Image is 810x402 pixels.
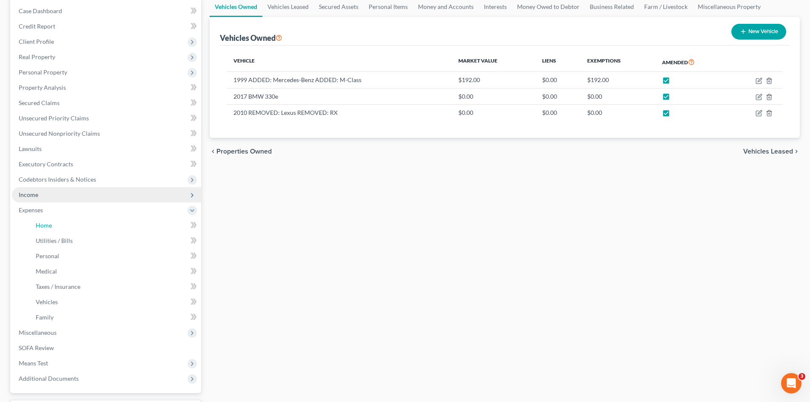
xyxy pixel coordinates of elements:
[19,114,89,122] span: Unsecured Priority Claims
[19,53,55,60] span: Real Property
[36,314,54,321] span: Family
[19,23,55,30] span: Credit Report
[36,222,52,229] span: Home
[452,105,535,121] td: $0.00
[19,130,100,137] span: Unsecured Nonpriority Claims
[743,148,800,155] button: Vehicles Leased chevron_right
[793,148,800,155] i: chevron_right
[12,19,201,34] a: Credit Report
[29,294,201,310] a: Vehicles
[452,72,535,88] td: $192.00
[220,33,282,43] div: Vehicles Owned
[36,268,57,275] span: Medical
[19,160,73,168] span: Executory Contracts
[12,3,201,19] a: Case Dashboard
[12,95,201,111] a: Secured Claims
[580,52,655,72] th: Exemptions
[19,191,38,198] span: Income
[781,373,801,393] iframe: Intercom live chat
[535,88,580,104] td: $0.00
[227,105,451,121] td: 2010 REMOVED: Lexus REMOVED: RX
[12,141,201,157] a: Lawsuits
[19,176,96,183] span: Codebtors Insiders & Notices
[19,38,54,45] span: Client Profile
[19,145,42,152] span: Lawsuits
[227,52,451,72] th: Vehicle
[580,72,655,88] td: $192.00
[29,279,201,294] a: Taxes / Insurance
[36,298,58,305] span: Vehicles
[19,99,60,106] span: Secured Claims
[535,72,580,88] td: $0.00
[12,80,201,95] a: Property Analysis
[452,88,535,104] td: $0.00
[731,24,786,40] button: New Vehicle
[227,88,451,104] td: 2017 BMW 330e
[29,218,201,233] a: Home
[12,111,201,126] a: Unsecured Priority Claims
[36,252,59,259] span: Personal
[19,359,48,367] span: Means Test
[12,126,201,141] a: Unsecured Nonpriority Claims
[12,340,201,356] a: SOFA Review
[29,233,201,248] a: Utilities / Bills
[29,264,201,279] a: Medical
[655,52,729,72] th: Amended
[19,375,79,382] span: Additional Documents
[210,148,272,155] button: chevron_left Properties Owned
[743,148,793,155] span: Vehicles Leased
[19,206,43,214] span: Expenses
[227,72,451,88] td: 1999 ADDED: Mercedes-Benz ADDED: M-Class
[580,105,655,121] td: $0.00
[19,84,66,91] span: Property Analysis
[36,237,73,244] span: Utilities / Bills
[29,248,201,264] a: Personal
[19,329,57,336] span: Miscellaneous
[216,148,272,155] span: Properties Owned
[36,283,80,290] span: Taxes / Insurance
[12,157,201,172] a: Executory Contracts
[452,52,535,72] th: Market Value
[799,373,805,380] span: 3
[19,344,54,351] span: SOFA Review
[580,88,655,104] td: $0.00
[210,148,216,155] i: chevron_left
[535,52,580,72] th: Liens
[29,310,201,325] a: Family
[535,105,580,121] td: $0.00
[19,7,62,14] span: Case Dashboard
[19,68,67,76] span: Personal Property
